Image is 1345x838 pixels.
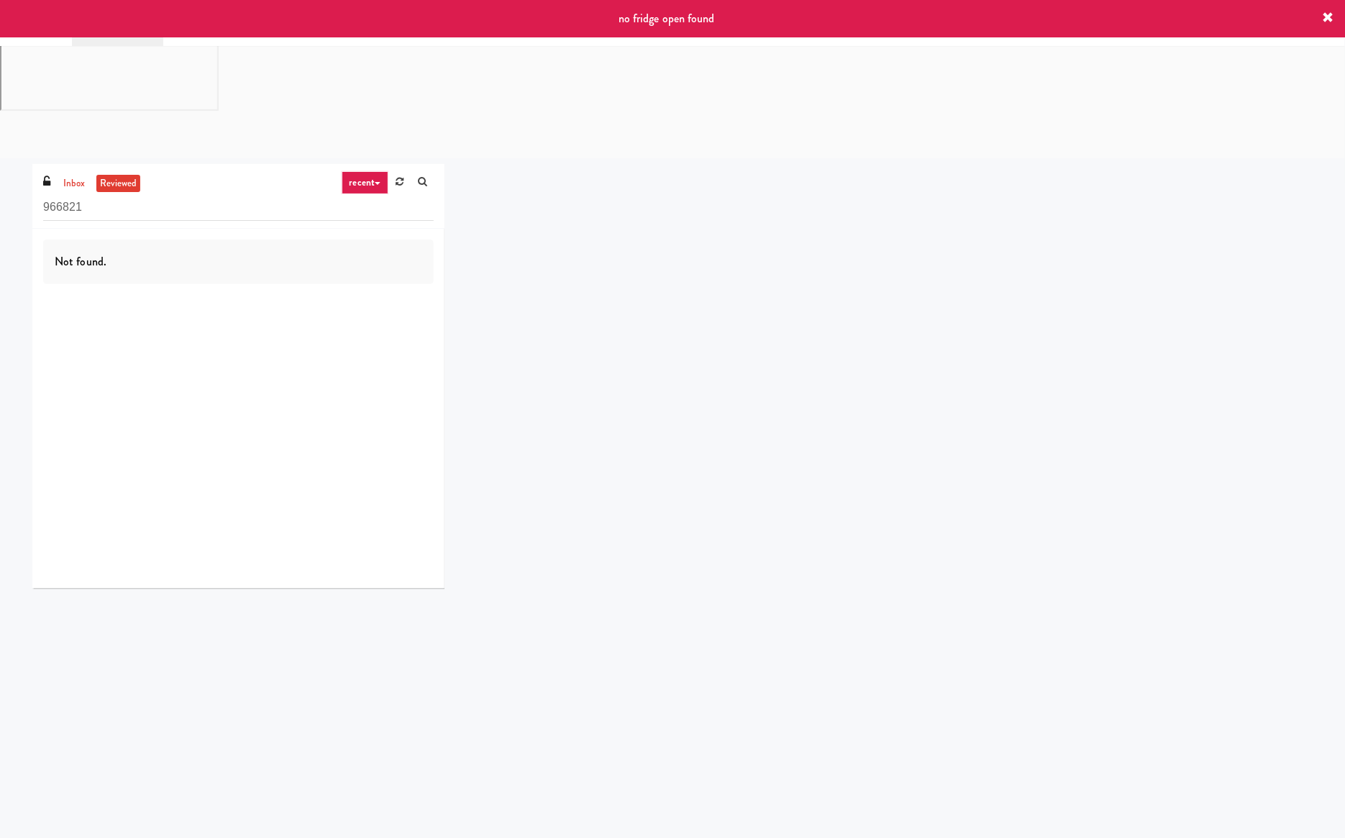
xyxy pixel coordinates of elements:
a: inbox [60,175,89,193]
a: reviewed [96,175,141,193]
span: Not found. [55,253,106,270]
a: recent [342,171,389,194]
input: Search vision orders [43,194,434,221]
span: no fridge open found [619,10,715,27]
